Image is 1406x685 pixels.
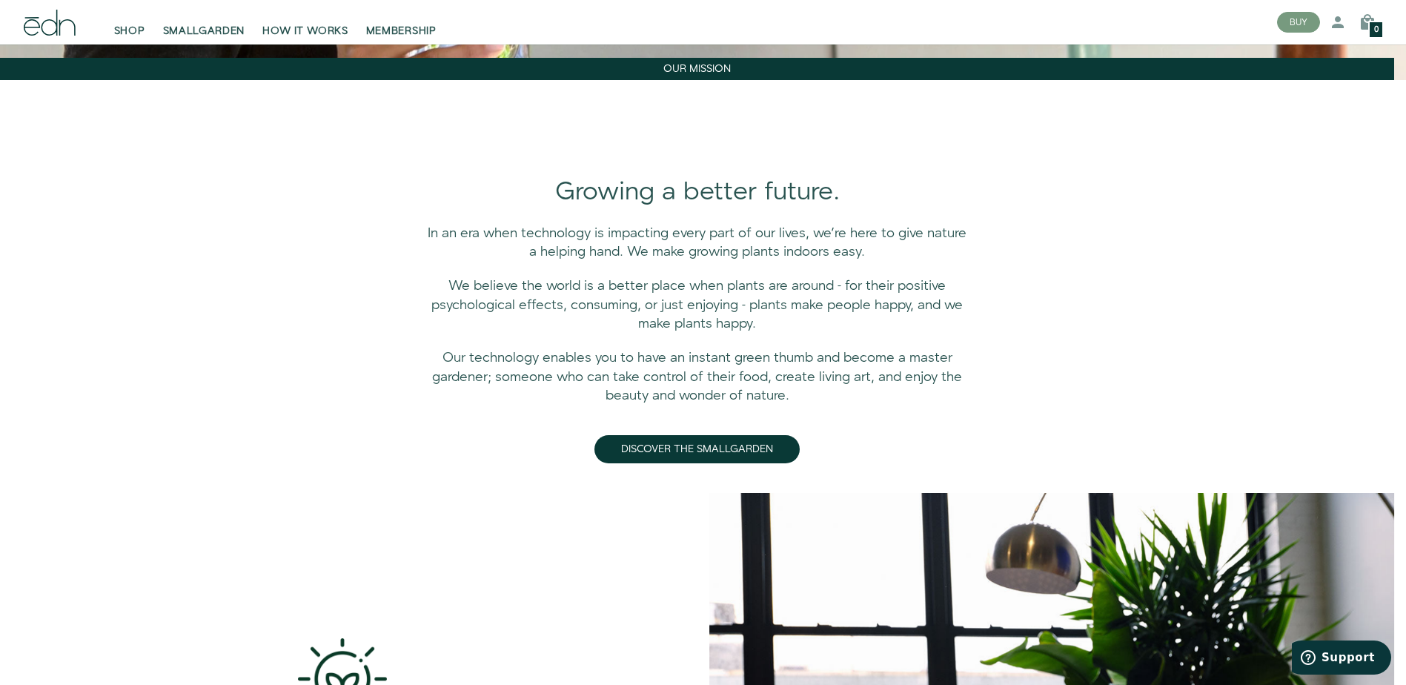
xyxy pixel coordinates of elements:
span: We believe the world is a better place when plants are around - for their positive psychological ... [431,277,963,333]
span: MEMBERSHIP [366,24,437,39]
iframe: Opens a widget where you can find more information [1292,641,1391,678]
button: BUY [1277,12,1320,33]
span: Our technology enables you to have an instant green thumb and become a master gardener; someone w... [432,348,962,405]
span: SMALLGARDEN [163,24,245,39]
a: HOW IT WORKS [253,6,357,39]
a: SHOP [105,6,154,39]
div: Growing a better future. [24,174,1370,211]
span: HOW IT WORKS [262,24,348,39]
a: SMALLGARDEN [154,6,254,39]
span: In an era when technology is impacting every part of our lives, we’re here to give nature a helpi... [428,224,966,262]
a: DISCOVER THE SMALLGARDEN [594,435,800,463]
span: 0 [1374,26,1379,34]
a: MEMBERSHIP [357,6,445,39]
span: SHOP [114,24,145,39]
